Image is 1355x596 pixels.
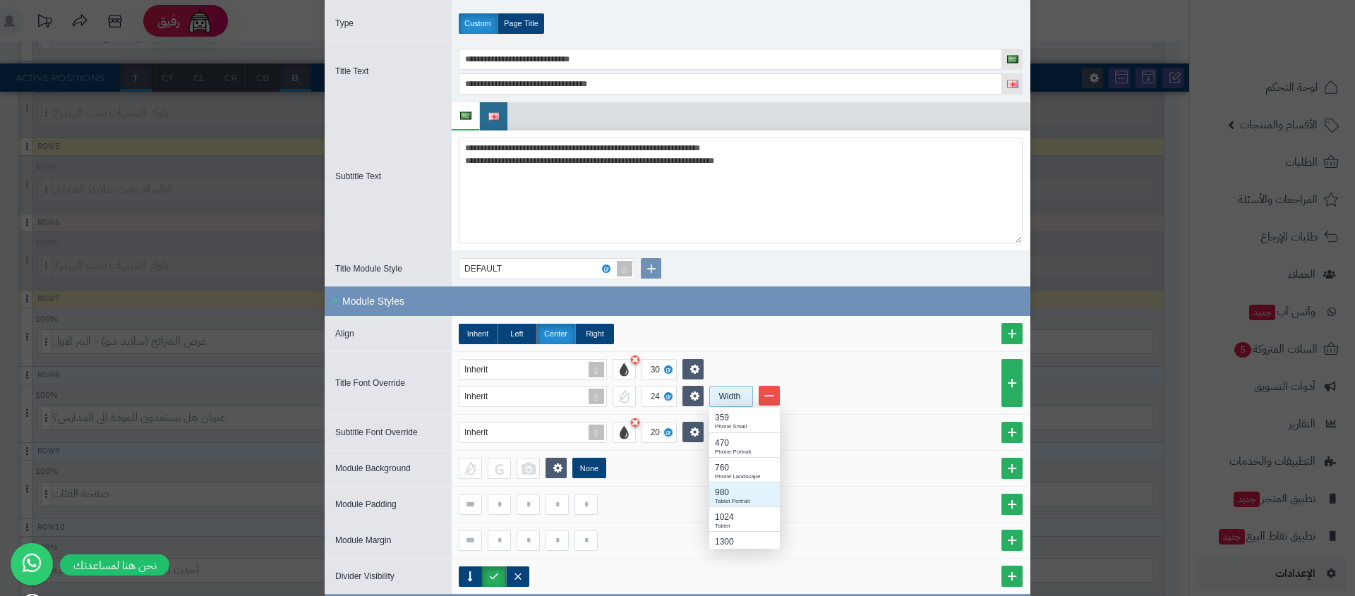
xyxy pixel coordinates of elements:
div: Inherit [464,422,502,442]
div: 980 [715,486,774,499]
div: Inherit [464,387,502,406]
div: Phone Portrait [709,432,780,457]
div: Laptop [715,547,774,555]
label: Custom [459,13,498,34]
div: Laptop [709,531,780,556]
span: Title Font Override [335,378,405,388]
img: العربية [460,112,471,120]
span: Module Padding [335,499,397,509]
label: Inherit [459,324,498,344]
label: Left [498,324,536,344]
div: Phone Small [715,422,774,431]
div: Phone Small [709,408,780,432]
div: Tablet Portrait [709,482,780,506]
span: Module Margin [335,535,391,545]
div: Tablet Portrait [715,497,774,506]
div: Phone Portrait [715,448,774,456]
span: Align [335,329,354,339]
span: Title Text [335,66,368,76]
div: 1300 [715,535,774,548]
div: Tablet [709,506,780,531]
div: 760 [715,461,774,474]
div: Phone Landscape [715,473,774,481]
div: Width [710,387,749,406]
span: Subtitle Font Override [335,427,418,437]
div: Tablet [715,522,774,530]
div: DEFAULT [464,259,516,279]
div: Phone Landscape [709,457,780,482]
label: Center [536,324,575,344]
img: English [488,113,500,121]
div: grid [709,408,780,549]
div: 359 [715,411,774,424]
div: 1024 [715,511,774,523]
div: 20 [651,422,666,442]
div: Module Styles [325,286,1030,316]
label: Page Title [498,13,544,34]
span: Subtitle Text [335,171,381,181]
div: 24 [651,387,666,406]
span: Divider Visibility [335,571,395,581]
label: None [572,458,606,478]
div: 470 [715,437,774,449]
div: Inherit [464,360,502,379]
img: English [1007,80,1018,88]
img: العربية [1007,56,1018,63]
div: 30 [651,360,666,379]
label: Right [575,324,614,344]
span: Module Background [335,463,411,473]
span: Title Module Style [335,264,402,274]
span: Type [335,18,354,28]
